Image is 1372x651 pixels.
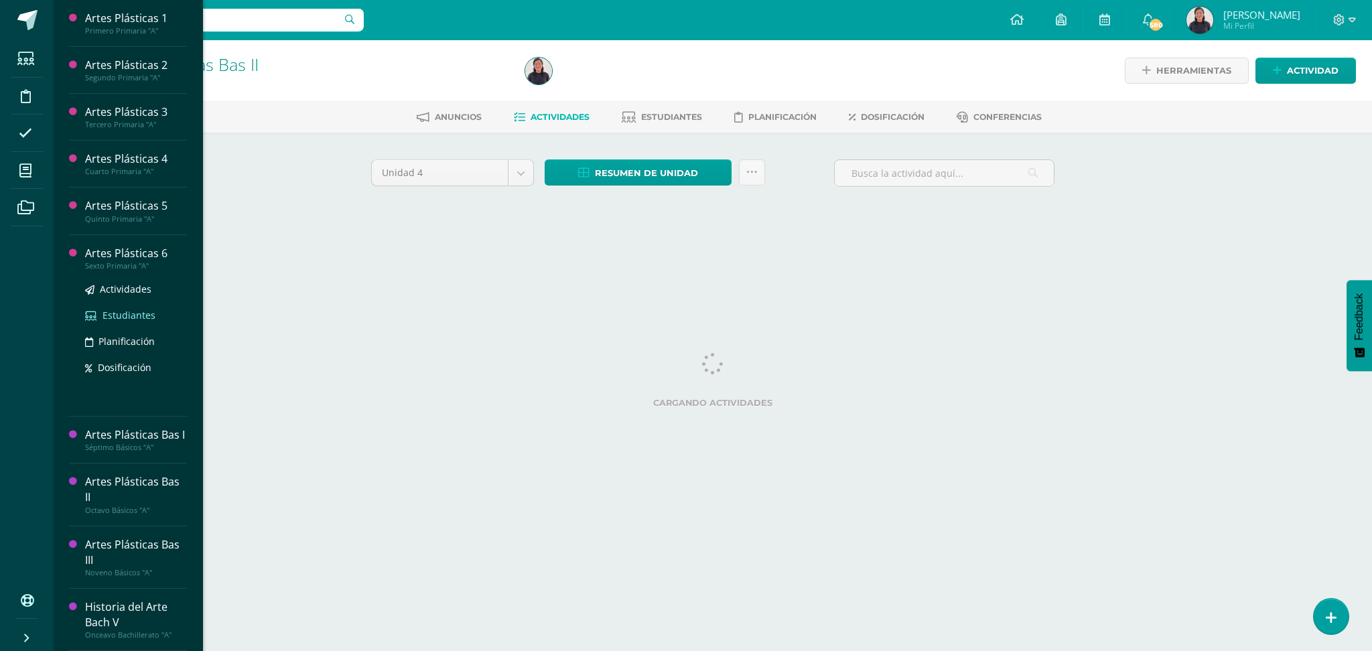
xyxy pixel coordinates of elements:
a: Artes Plásticas 3Tercero Primaria "A" [85,104,187,129]
a: Dosificación [85,360,187,375]
a: Planificación [85,334,187,349]
div: Séptimo Básicos "A" [85,443,187,452]
a: Artes Plásticas 4Cuarto Primaria "A" [85,151,187,176]
a: Anuncios [417,106,482,128]
img: 67078d01e56025b9630a76423ab6604b.png [525,58,552,84]
span: Estudiantes [102,309,155,321]
a: Artes Plásticas 5Quinto Primaria "A" [85,198,187,223]
span: 580 [1148,17,1163,32]
div: Artes Plásticas 4 [85,151,187,167]
span: Estudiantes [641,112,702,122]
img: 67078d01e56025b9630a76423ab6604b.png [1186,7,1213,33]
span: Resumen de unidad [595,161,698,186]
a: Artes Plásticas 1Primero Primaria "A" [85,11,187,35]
a: Planificación [734,106,817,128]
a: Artes Plásticas Bas IIINoveno Básicos "A" [85,537,187,577]
div: Octavo Básicos "A" [85,506,187,515]
span: Planificación [98,335,155,348]
div: Cuarto Primaria "A" [85,167,187,176]
a: Resumen de unidad [545,159,732,186]
a: Conferencias [957,106,1042,128]
button: Feedback - Mostrar encuesta [1347,280,1372,371]
span: Anuncios [435,112,482,122]
a: Estudiantes [622,106,702,128]
div: Historia del Arte Bach V [85,599,187,630]
a: Estudiantes [85,307,187,323]
a: Artes Plásticas 6Sexto Primaria "A" [85,246,187,271]
a: Actividad [1255,58,1356,84]
a: Dosificación [849,106,924,128]
span: Feedback [1353,293,1365,340]
span: Actividades [531,112,590,122]
div: Segundo Primaria "A" [85,73,187,82]
span: Unidad 4 [382,160,498,186]
span: Conferencias [973,112,1042,122]
a: Herramientas [1125,58,1249,84]
a: Actividades [85,281,187,297]
input: Busca un usuario... [62,9,364,31]
div: Artes Plásticas 3 [85,104,187,120]
a: Artes Plásticas 2Segundo Primaria "A" [85,58,187,82]
div: Noveno Básicos "A" [85,568,187,577]
div: Artes Plásticas Bas III [85,537,187,568]
a: Unidad 4 [372,160,533,186]
div: Tercero Primaria "A" [85,120,187,129]
span: Dosificación [861,112,924,122]
div: Artes Plásticas 6 [85,246,187,261]
span: Actividades [100,283,151,295]
div: Artes Plásticas Bas I [85,427,187,443]
input: Busca la actividad aquí... [835,160,1054,186]
a: Actividades [514,106,590,128]
div: Quinto Primaria "A" [85,214,187,224]
a: Historia del Arte Bach VOnceavo Bachillerato "A" [85,599,187,640]
label: Cargando actividades [371,398,1054,408]
div: Primero Primaria "A" [85,26,187,35]
span: Actividad [1287,58,1339,83]
div: Octavo Básicos 'A' [105,74,509,86]
div: Sexto Primaria "A" [85,261,187,271]
div: Artes Plásticas 1 [85,11,187,26]
span: Mi Perfil [1223,20,1300,31]
span: Herramientas [1156,58,1231,83]
span: [PERSON_NAME] [1223,8,1300,21]
span: Planificación [748,112,817,122]
a: Artes Plásticas Bas IIOctavo Básicos "A" [85,474,187,514]
a: Artes Plásticas Bas ISéptimo Básicos "A" [85,427,187,452]
h1: Artes Plásticas Bas II [105,55,509,74]
div: Artes Plásticas Bas II [85,474,187,505]
div: Artes Plásticas 5 [85,198,187,214]
span: Dosificación [98,361,151,374]
div: Artes Plásticas 2 [85,58,187,73]
div: Onceavo Bachillerato "A" [85,630,187,640]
